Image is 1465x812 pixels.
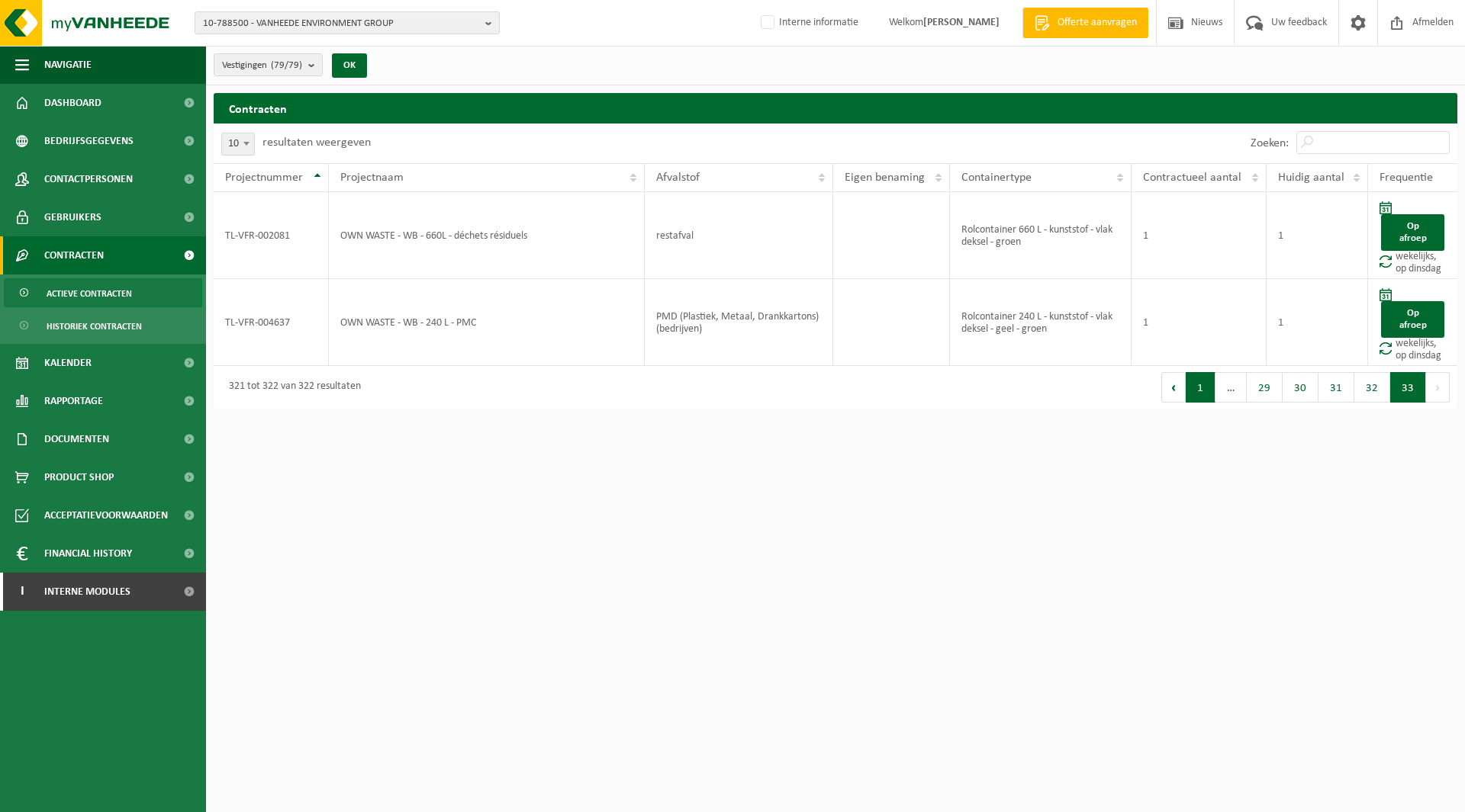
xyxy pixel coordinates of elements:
[1215,372,1247,403] span: …
[221,374,361,401] div: 321 tot 322 van 322 resultaten
[262,136,371,149] label: resultaten weergeven
[1132,279,1267,366] td: 1
[44,496,168,534] span: Acceptatievoorwaarden
[1267,192,1368,279] td: 1
[1132,192,1267,279] td: 1
[1247,372,1283,403] button: 29
[44,382,103,420] span: Rapportage
[222,133,254,155] span: 10
[950,279,1132,366] td: Rolcontainer 240 L - kunststof - vlak deksel - geel - groen
[645,279,833,366] td: PMD (Plastiek, Metaal, Drankkartons) (bedrijven)
[1390,372,1426,403] button: 33
[1054,15,1141,30] span: Offerte aanvragen
[1251,137,1289,149] label: Zoeken:
[44,420,109,458] span: Documenten
[1426,372,1450,403] button: Next
[845,172,925,184] span: Eigen benaming
[329,192,646,279] td: OWN WASTE - WB - 660L - déchets résiduels
[44,573,130,611] span: Interne modules
[4,278,202,307] a: Actieve contracten
[1381,214,1444,251] a: Op afroep
[47,279,132,308] span: Actieve contracten
[1368,279,1457,366] td: wekelijks, op dinsdag
[44,458,114,496] span: Product Shop
[44,84,101,122] span: Dashboard
[923,17,1000,28] strong: [PERSON_NAME]
[44,344,92,382] span: Kalender
[1161,372,1186,403] button: Previous
[214,192,329,279] td: TL-VFR-002081
[1267,279,1368,366] td: 1
[1022,8,1148,38] a: Offerte aanvragen
[222,54,302,77] span: Vestigingen
[44,46,92,84] span: Navigatie
[329,279,646,366] td: OWN WASTE - WB - 240 L - PMC
[1143,172,1241,184] span: Contractueel aantal
[214,279,329,366] td: TL-VFR-004637
[4,311,202,340] a: Historiek contracten
[15,573,29,611] span: I
[195,11,500,34] button: 10-788500 - VANHEEDE ENVIRONMENT GROUP
[950,192,1132,279] td: Rolcontainer 660 L - kunststof - vlak deksel - groen
[340,172,404,184] span: Projectnaam
[44,198,101,236] span: Gebruikers
[44,236,104,274] span: Contracten
[225,172,303,184] span: Projectnummer
[656,172,700,184] span: Afvalstof
[221,133,255,156] span: 10
[44,160,133,198] span: Contactpersonen
[271,60,302,70] count: (79/79)
[758,11,858,34] label: Interne informatie
[214,93,1457,123] h2: Contracten
[1381,301,1444,338] a: Op afroep
[1186,372,1215,403] button: 1
[203,12,479,35] span: 10-788500 - VANHEEDE ENVIRONMENT GROUP
[1380,172,1433,184] span: Frequentie
[1278,172,1344,184] span: Huidig aantal
[1318,372,1354,403] button: 31
[1354,372,1390,403] button: 32
[44,534,132,573] span: Financial History
[1283,372,1318,403] button: 30
[1368,192,1457,279] td: wekelijks, op dinsdag
[645,192,833,279] td: restafval
[214,53,323,76] button: Vestigingen(79/79)
[47,312,142,341] span: Historiek contracten
[332,53,367,78] button: OK
[961,172,1032,184] span: Containertype
[44,122,134,160] span: Bedrijfsgegevens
